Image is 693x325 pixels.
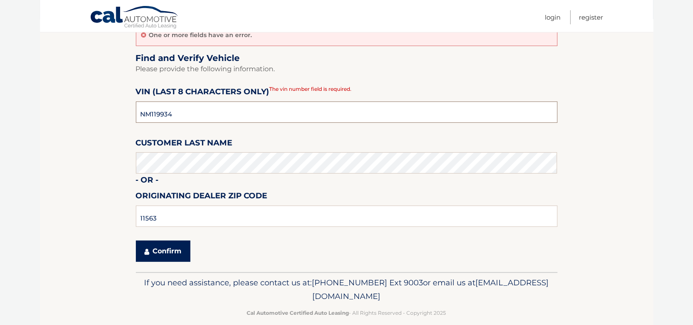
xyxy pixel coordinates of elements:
[141,308,552,317] p: - All Rights Reserved - Copyright 2025
[136,174,159,189] label: - or -
[312,278,423,287] span: [PHONE_NUMBER] Ext 9003
[136,85,270,101] label: VIN (last 8 characters only)
[136,189,267,205] label: Originating Dealer Zip Code
[141,276,552,303] p: If you need assistance, please contact us at: or email us at
[579,10,604,24] a: Register
[90,6,179,30] a: Cal Automotive
[545,10,561,24] a: Login
[270,86,352,92] span: The vin number field is required.
[136,241,190,262] button: Confirm
[136,63,558,75] p: Please provide the following information.
[149,31,252,39] p: One or more fields have an error.
[247,310,349,316] strong: Cal Automotive Certified Auto Leasing
[136,136,233,152] label: Customer Last Name
[313,278,549,301] span: [EMAIL_ADDRESS][DOMAIN_NAME]
[136,53,558,64] h2: Find and Verify Vehicle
